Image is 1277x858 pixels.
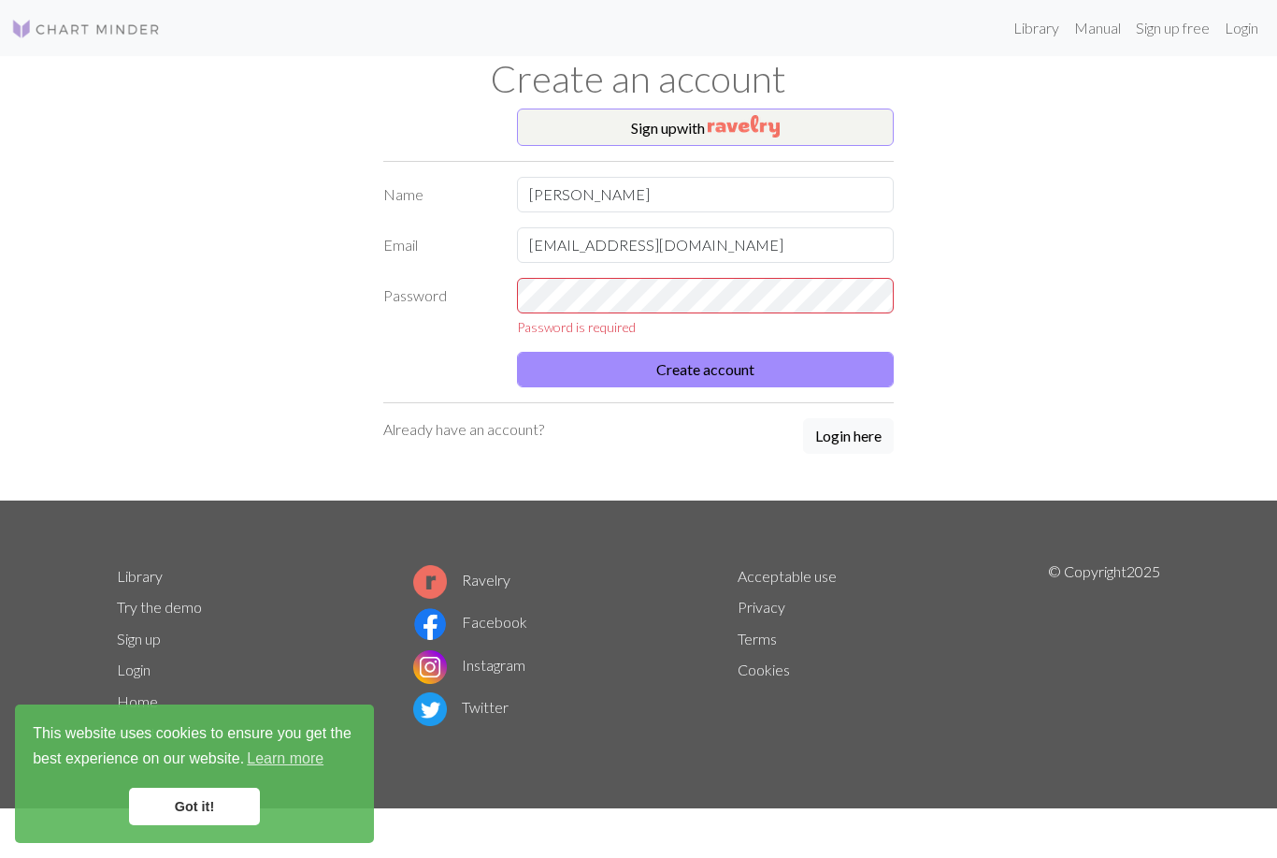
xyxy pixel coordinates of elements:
[517,109,895,146] button: Sign upwith
[517,317,895,337] div: Password is required
[117,661,151,678] a: Login
[106,56,1171,101] h1: Create an account
[117,598,202,616] a: Try the demo
[413,607,447,641] img: Facebook logo
[11,18,161,40] img: Logo
[372,278,506,337] label: Password
[413,656,525,674] a: Instagram
[738,567,837,585] a: Acceptable use
[738,598,785,616] a: Privacy
[1048,560,1160,749] p: © Copyright 2025
[244,745,326,773] a: learn more about cookies
[1067,9,1128,47] a: Manual
[517,352,895,387] button: Create account
[803,418,894,456] a: Login here
[117,630,161,647] a: Sign up
[117,567,163,585] a: Library
[413,692,447,726] img: Twitter logo
[1006,9,1067,47] a: Library
[413,565,447,599] img: Ravelry logo
[1217,9,1266,47] a: Login
[372,227,506,263] label: Email
[708,115,780,138] img: Ravelry
[413,698,509,716] a: Twitter
[15,705,374,843] div: cookieconsent
[803,418,894,454] button: Login here
[413,571,510,589] a: Ravelry
[383,418,544,441] p: Already have an account?
[372,177,506,212] label: Name
[1128,9,1217,47] a: Sign up free
[117,692,158,710] a: Home
[413,613,527,631] a: Facebook
[738,661,790,678] a: Cookies
[129,788,260,825] a: dismiss cookie message
[738,630,777,647] a: Terms
[413,650,447,684] img: Instagram logo
[33,722,356,773] span: This website uses cookies to ensure you get the best experience on our website.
